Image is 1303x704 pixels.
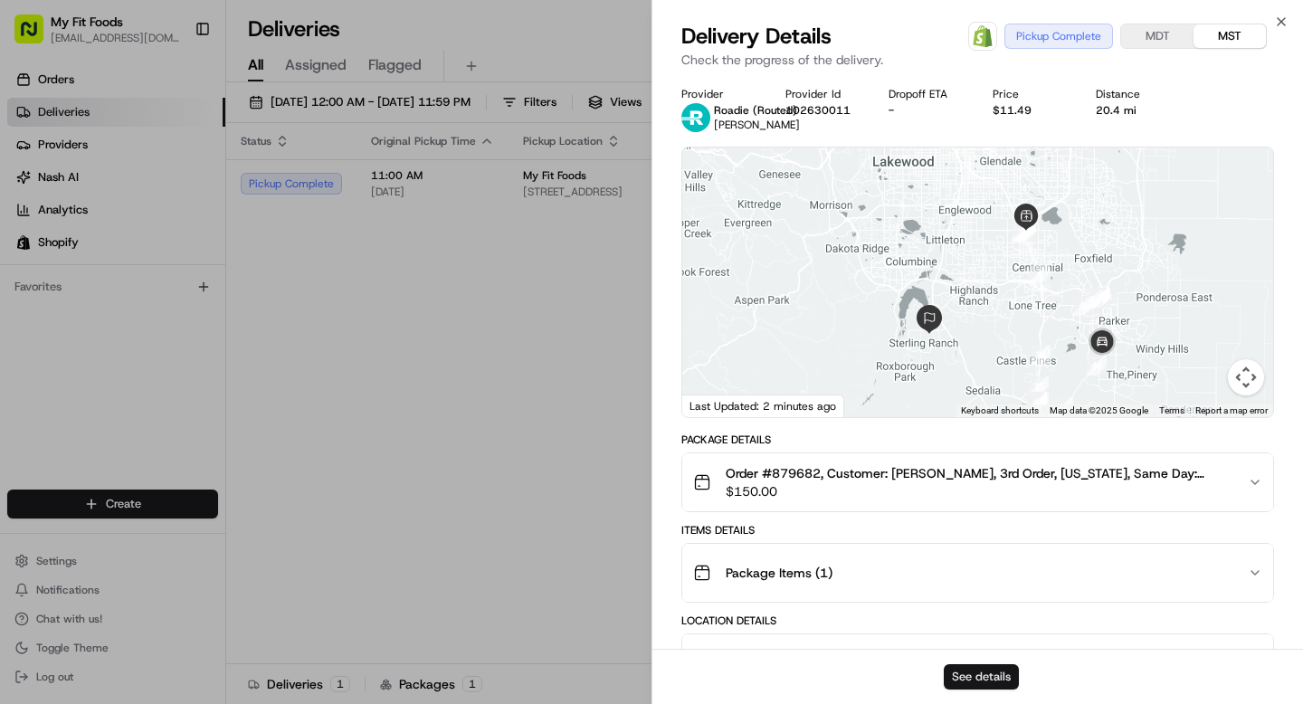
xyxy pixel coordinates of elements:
div: 14 [1031,345,1051,365]
div: 46 [1029,393,1049,413]
div: Items Details [681,523,1274,538]
span: My Fit Foods [726,645,798,663]
span: Order #879682, Customer: [PERSON_NAME], 3rd Order, [US_STATE], Same Day: [DATE] | Time: 12PM-3PM [726,464,1233,482]
span: [PERSON_NAME] [714,118,800,132]
span: Package Items ( 1 ) [726,564,832,582]
img: Nash [18,18,54,54]
button: Start new chat [308,178,329,200]
div: Provider [681,87,756,101]
img: Google [687,394,747,417]
p: Welcome 👋 [18,72,329,101]
div: 44 [1027,392,1047,412]
div: We're available if you need us! [81,191,249,205]
a: Terms (opens in new tab) [1159,405,1184,415]
div: Dropoff ETA [889,87,964,101]
div: 11 [1016,221,1036,241]
div: 12 [1012,222,1032,242]
div: Price [993,87,1068,101]
div: Distance [1096,87,1171,101]
div: 6 [1030,264,1050,284]
a: Report a map error [1195,405,1268,415]
img: 1736555255976-a54dd68f-1ca7-489b-9aae-adbdc363a1c4 [18,173,51,205]
div: Location Details [681,614,1274,628]
div: 15 [1029,376,1049,396]
button: Order #879682, Customer: [PERSON_NAME], 3rd Order, [US_STATE], Same Day: [DATE] | Time: 12PM-3PM$... [682,453,1273,511]
a: Shopify [968,22,997,51]
span: Roadie (Routed) [714,103,797,118]
img: roadie-logo-v2.jpg [681,103,710,132]
div: Past conversations [18,235,121,250]
span: Delivery Details [681,22,832,51]
button: See details [944,664,1019,690]
div: 48 [1053,397,1073,417]
span: $150.00 [726,482,1233,500]
div: 5 [1073,296,1093,316]
button: MST [1194,24,1266,48]
button: MDT [1121,24,1194,48]
img: 8571987876998_91fb9ceb93ad5c398215_72.jpg [38,173,71,205]
button: Keyboard shortcuts [961,404,1039,417]
button: Map camera controls [1228,359,1264,395]
span: Knowledge Base [36,356,138,374]
a: 💻API Documentation [146,348,298,381]
a: Open this area in Google Maps (opens a new window) [687,394,747,417]
div: Start new chat [81,173,297,191]
a: 📗Knowledge Base [11,348,146,381]
span: Pylon [180,400,219,414]
span: Wisdom [PERSON_NAME] [56,281,193,295]
div: Provider Id [785,87,861,101]
button: See all [281,232,329,253]
div: 20.4 mi [1096,103,1171,118]
span: • [196,281,203,295]
button: 102630011 [785,103,851,118]
div: Last Updated: 2 minutes ago [682,395,844,417]
button: Package Items (1) [682,544,1273,602]
div: 13 [1015,222,1035,242]
div: 3 [1090,288,1110,308]
button: My Fit Foods11:00 AM [682,634,1273,692]
p: Check the progress of the delivery. [681,51,1274,69]
span: API Documentation [171,356,290,374]
div: Package Details [681,433,1274,447]
input: Clear [47,117,299,136]
span: Map data ©2025 Google [1050,405,1148,415]
div: 45 [1027,393,1047,413]
img: 1736555255976-a54dd68f-1ca7-489b-9aae-adbdc363a1c4 [36,281,51,296]
span: [DATE] [206,281,243,295]
div: 49 [1087,356,1107,376]
a: Powered byPylon [128,399,219,414]
div: - [889,103,964,118]
div: 📗 [18,357,33,372]
img: Wisdom Oko [18,263,47,299]
div: 4 [1083,290,1103,309]
span: 11:00 AM [1183,645,1241,663]
img: Shopify [972,25,994,47]
div: 💻 [153,357,167,372]
div: $11.49 [993,103,1068,118]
